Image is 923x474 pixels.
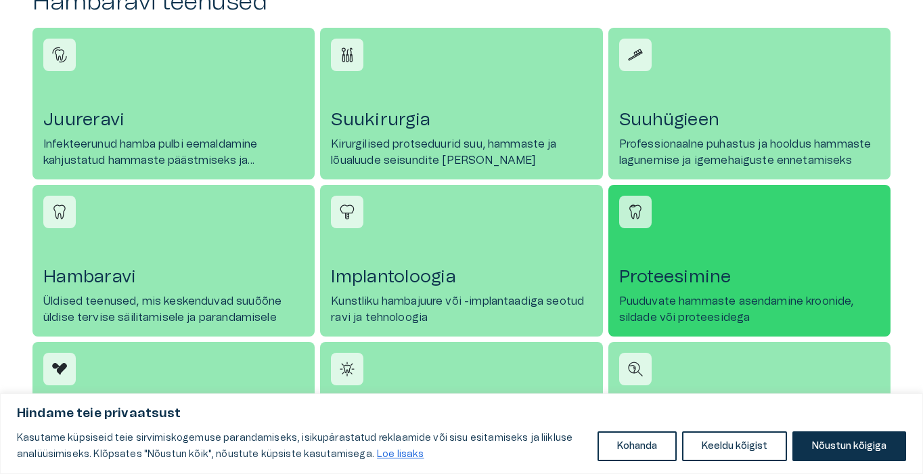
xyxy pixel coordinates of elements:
[625,359,646,379] img: Konsultatsioon icon
[49,45,70,65] img: Juureravi icon
[337,202,357,222] img: Implantoloogia icon
[792,431,906,461] button: Nõustun kõigiga
[49,202,70,222] img: Hambaravi icon
[337,359,357,379] img: Hammaste valgendamine icon
[598,431,677,461] button: Kohanda
[337,45,357,65] img: Suukirurgia icon
[331,293,591,326] p: Kunstliku hambajuure või -implantaadiga seotud ravi ja tehnoloogia
[43,109,304,131] h4: Juureravi
[43,293,304,326] p: Üldised teenused, mis keskenduvad suuõõne üldise tervise säilitamisele ja parandamisele
[69,11,89,22] span: Help
[682,431,787,461] button: Keeldu kõigist
[331,136,591,169] p: Kirurgilised protseduurid suu, hammaste ja lõualuude seisundite [PERSON_NAME]
[619,109,880,131] h4: Suuhügieen
[331,109,591,131] h4: Suukirurgia
[376,449,425,460] a: Loe lisaks
[17,430,587,462] p: Kasutame küpsiseid teie sirvimiskogemuse parandamiseks, isikupärastatud reklaamide või sisu esita...
[619,293,880,326] p: Puuduvate hammaste asendamine kroonide, sildade või proteesidega
[619,136,880,169] p: Professionaalne puhastus ja hooldus hammaste lagunemise ja igemehaiguste ennetamiseks
[619,266,880,288] h4: Proteesimine
[331,266,591,288] h4: Implantoloogia
[43,266,304,288] h4: Hambaravi
[43,136,304,169] p: Infekteerunud hamba pulbi eemaldamine kahjustatud hammaste päästmiseks ja taastamiseks
[625,202,646,222] img: Proteesimine icon
[17,406,906,422] p: Hindame teie privaatsust
[625,45,646,65] img: Suuhügieen icon
[49,359,70,379] img: Hammaste laminaadid icon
